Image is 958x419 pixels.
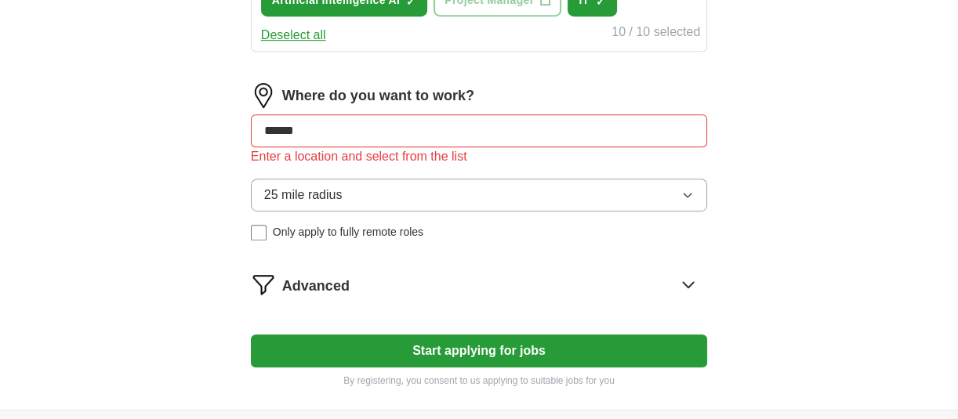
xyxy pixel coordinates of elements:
img: location.png [251,83,276,108]
button: Deselect all [261,26,326,45]
label: Where do you want to work? [282,85,474,107]
img: filter [251,272,276,297]
p: By registering, you consent to us applying to suitable jobs for you [251,374,707,388]
span: Advanced [282,276,350,297]
input: Only apply to fully remote roles [251,225,267,240]
div: 10 / 10 selected [611,23,700,45]
span: Only apply to fully remote roles [273,224,423,240]
button: 25 mile radius [251,179,707,211]
button: Start applying for jobs [251,334,707,367]
div: Enter a location and select from the list [251,147,707,166]
span: 25 mile radius [264,186,343,204]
